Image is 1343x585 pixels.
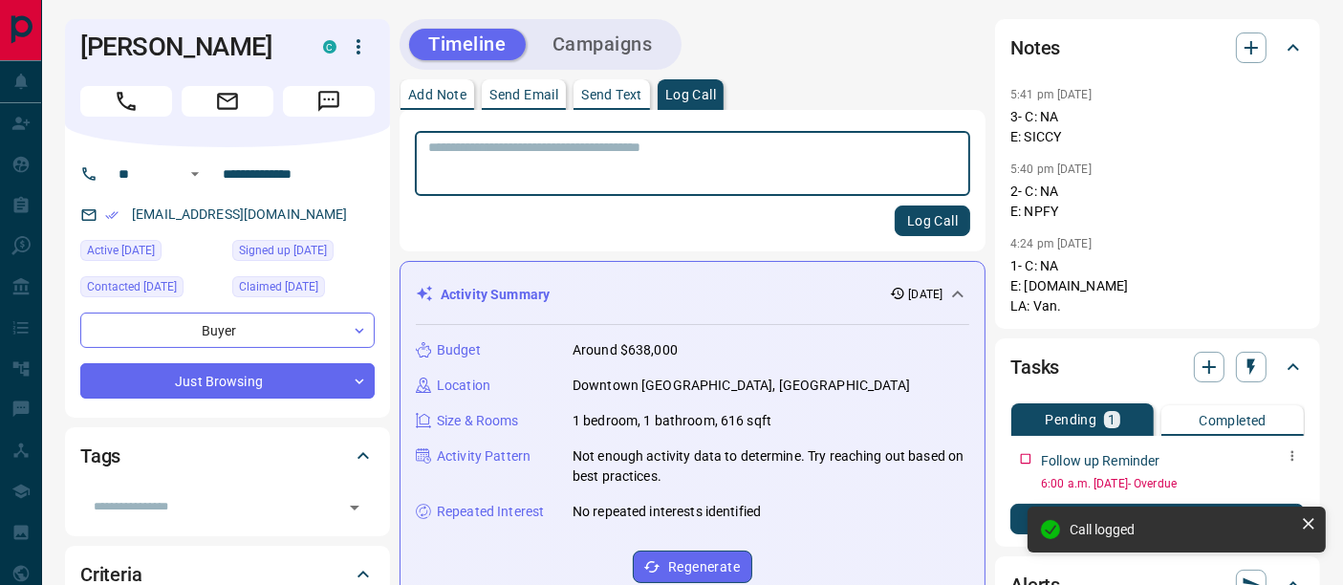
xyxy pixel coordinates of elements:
[437,411,519,431] p: Size & Rooms
[909,286,943,303] p: [DATE]
[581,88,642,101] p: Send Text
[1010,107,1305,147] p: 3- C: NA E: SICCY
[437,446,531,466] p: Activity Pattern
[1041,475,1305,492] p: 6:00 a.m. [DATE] - Overdue
[105,208,119,222] svg: Email Verified
[573,446,969,487] p: Not enough activity data to determine. Try reaching out based on best practices.
[633,551,752,583] button: Regenerate
[1010,237,1092,250] p: 4:24 pm [DATE]
[341,494,368,521] button: Open
[80,313,375,348] div: Buyer
[80,32,294,62] h1: [PERSON_NAME]
[1108,413,1116,426] p: 1
[232,276,375,303] div: Thu Oct 09 2025
[182,86,273,117] span: Email
[87,241,155,260] span: Active [DATE]
[1199,414,1267,427] p: Completed
[533,29,672,60] button: Campaigns
[1010,504,1305,534] button: New Task
[132,206,348,222] a: [EMAIL_ADDRESS][DOMAIN_NAME]
[232,240,375,267] div: Mon Oct 06 2025
[1010,25,1305,71] div: Notes
[239,277,318,296] span: Claimed [DATE]
[1010,352,1059,382] h2: Tasks
[1010,32,1060,63] h2: Notes
[1041,451,1159,471] p: Follow up Reminder
[573,502,761,522] p: No repeated interests identified
[573,376,910,396] p: Downtown [GEOGRAPHIC_DATA], [GEOGRAPHIC_DATA]
[80,240,223,267] div: Fri Oct 10 2025
[80,276,223,303] div: Fri Oct 10 2025
[80,441,120,471] h2: Tags
[437,376,490,396] p: Location
[1010,344,1305,390] div: Tasks
[80,363,375,399] div: Just Browsing
[1010,88,1092,101] p: 5:41 pm [DATE]
[1010,256,1305,316] p: 1- C: NA E: [DOMAIN_NAME] LA: Van.
[441,285,550,305] p: Activity Summary
[80,86,172,117] span: Call
[437,502,544,522] p: Repeated Interest
[87,277,177,296] span: Contacted [DATE]
[1010,182,1305,222] p: 2- C: NA E: NPFY
[283,86,375,117] span: Message
[408,88,466,101] p: Add Note
[323,40,336,54] div: condos.ca
[665,88,716,101] p: Log Call
[1010,162,1092,176] p: 5:40 pm [DATE]
[895,206,970,236] button: Log Call
[416,277,969,313] div: Activity Summary[DATE]
[80,433,375,479] div: Tags
[239,241,327,260] span: Signed up [DATE]
[184,162,206,185] button: Open
[1070,522,1293,537] div: Call logged
[1046,413,1097,426] p: Pending
[409,29,526,60] button: Timeline
[437,340,481,360] p: Budget
[573,411,771,431] p: 1 bedroom, 1 bathroom, 616 sqft
[573,340,678,360] p: Around $638,000
[489,88,558,101] p: Send Email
